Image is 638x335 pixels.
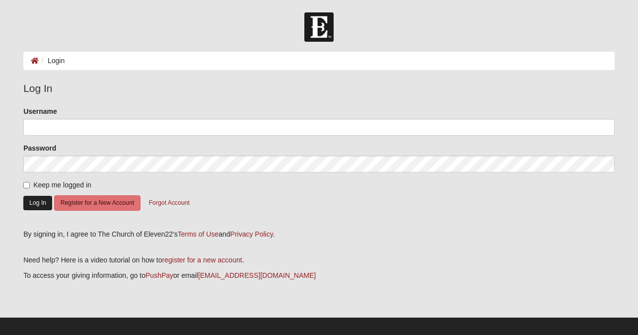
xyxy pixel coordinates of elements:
[142,195,196,211] button: Forgot Account
[23,270,615,281] p: To access your giving information, go to or email
[230,230,273,238] a: Privacy Policy
[33,181,91,189] span: Keep me logged in
[23,196,52,210] button: Log In
[23,255,615,265] p: Need help? Here is a video tutorial on how to .
[23,81,615,96] legend: Log In
[23,182,30,188] input: Keep me logged in
[54,195,141,211] button: Register for a New Account
[198,271,316,279] a: [EMAIL_ADDRESS][DOMAIN_NAME]
[23,229,615,240] div: By signing in, I agree to The Church of Eleven22's and .
[304,12,334,42] img: Church of Eleven22 Logo
[39,56,65,66] li: Login
[145,271,173,279] a: PushPay
[162,256,242,264] a: register for a new account
[23,106,57,116] label: Username
[178,230,218,238] a: Terms of Use
[23,143,56,153] label: Password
